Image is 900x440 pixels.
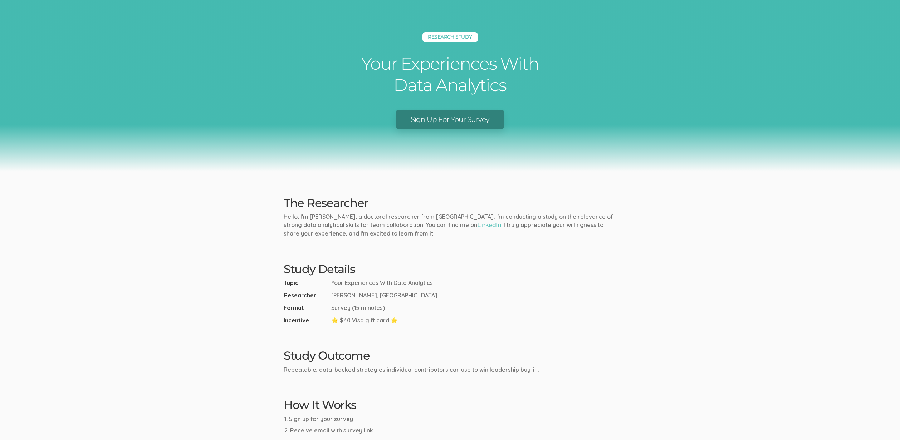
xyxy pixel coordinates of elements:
[284,291,328,300] span: Researcher
[284,197,616,209] h2: The Researcher
[477,222,501,228] a: LinkedIn
[284,399,616,411] h2: How It Works
[284,426,616,435] li: Receive email with survey link
[284,213,616,238] p: Hello, I'm [PERSON_NAME], a doctoral researcher from [GEOGRAPHIC_DATA]. I'm conducting a study on...
[284,279,328,287] span: Topic
[284,316,328,325] span: Incentive
[331,291,437,300] span: [PERSON_NAME], [GEOGRAPHIC_DATA]
[331,304,385,312] span: Survey (15 minutes)
[284,349,616,362] h2: Study Outcome
[331,316,398,325] span: ⭐ $40 Visa gift card ⭐
[331,279,433,287] span: Your Experiences With Data Analytics
[284,263,616,275] h2: Study Details
[284,366,616,374] p: Repeatable, data-backed strategies individual contributors can use to win leadership buy-in.
[284,415,616,423] li: Sign up for your survey
[396,110,504,129] a: Sign Up For Your Survey
[422,32,478,42] h5: Research Study
[343,53,557,96] h1: Your Experiences With Data Analytics
[284,304,328,312] span: Format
